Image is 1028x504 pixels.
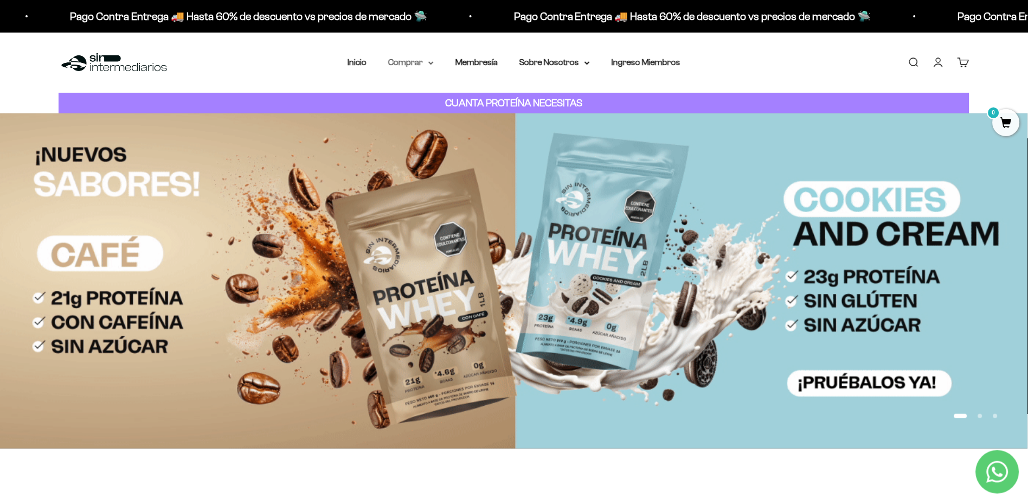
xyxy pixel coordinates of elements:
summary: Comprar [388,55,434,69]
p: Pago Contra Entrega 🚚 Hasta 60% de descuento vs precios de mercado 🛸 [512,8,870,25]
mark: 0 [987,106,1000,119]
a: Inicio [348,58,367,67]
p: Pago Contra Entrega 🚚 Hasta 60% de descuento vs precios de mercado 🛸 [68,8,426,25]
a: 0 [993,118,1020,130]
a: Ingreso Miembros [612,58,680,67]
summary: Sobre Nosotros [519,55,590,69]
strong: CUANTA PROTEÍNA NECESITAS [446,97,583,109]
a: Membresía [455,58,498,67]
